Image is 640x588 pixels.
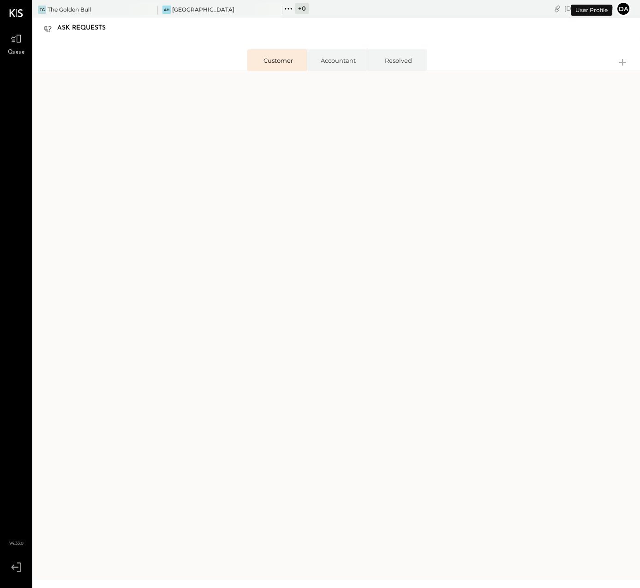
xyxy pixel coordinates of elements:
div: User Profile [571,5,612,16]
div: TG [38,6,46,14]
div: Accountant [317,56,360,65]
div: AH [162,6,171,14]
div: copy link [553,4,562,13]
div: Customer [257,56,300,65]
div: + 0 [295,3,309,14]
button: da [616,1,631,16]
div: The Golden Bull [48,6,91,13]
div: Ask Requests [57,21,115,36]
li: Resolved [367,49,427,71]
div: [GEOGRAPHIC_DATA] [172,6,234,13]
a: Queue [0,30,32,57]
div: [DATE] [564,4,614,13]
span: Queue [8,48,25,57]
